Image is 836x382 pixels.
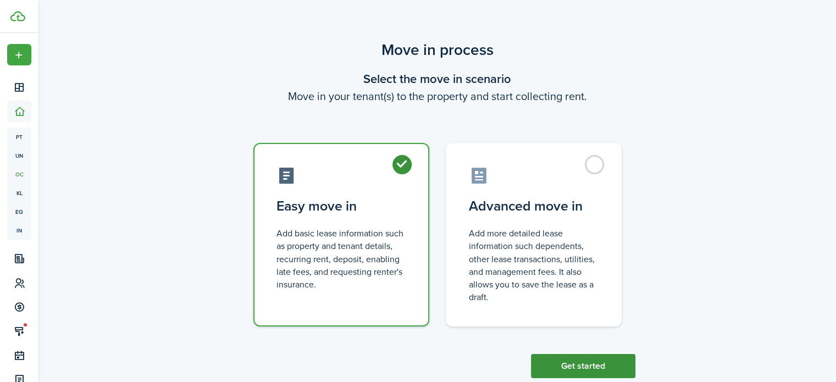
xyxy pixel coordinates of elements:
[7,221,31,240] a: in
[469,196,599,216] control-radio-card-title: Advanced move in
[531,354,635,378] button: Get started
[7,128,31,146] a: pt
[276,227,406,291] control-radio-card-description: Add basic lease information such as property and tenant details, recurring rent, deposit, enablin...
[240,70,635,88] wizard-step-header-title: Select the move in scenario
[240,88,635,104] wizard-step-header-description: Move in your tenant(s) to the property and start collecting rent.
[240,38,635,62] scenario-title: Move in process
[7,202,31,221] a: eq
[7,184,31,202] a: kl
[7,44,31,65] button: Open menu
[10,11,25,21] img: TenantCloud
[469,227,599,303] control-radio-card-description: Add more detailed lease information such dependents, other lease transactions, utilities, and man...
[7,165,31,184] a: oc
[276,196,406,216] control-radio-card-title: Easy move in
[7,146,31,165] a: un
